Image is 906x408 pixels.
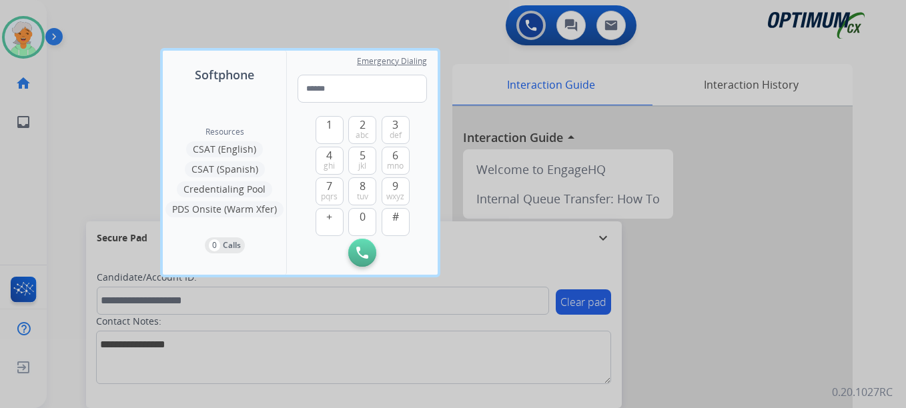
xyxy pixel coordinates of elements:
span: # [392,209,399,225]
span: + [326,209,332,225]
span: 7 [326,178,332,194]
button: Credentialing Pool [177,181,272,197]
button: 1 [316,116,344,144]
p: 0.20.1027RC [832,384,893,400]
button: 8tuv [348,177,376,205]
span: 0 [360,209,366,225]
button: + [316,208,344,236]
button: PDS Onsite (Warm Xfer) [165,201,284,217]
span: ghi [324,161,335,171]
button: 0 [348,208,376,236]
span: Softphone [195,65,254,84]
span: 4 [326,147,332,163]
span: mno [387,161,404,171]
button: CSAT (Spanish) [185,161,265,177]
span: 2 [360,117,366,133]
span: def [390,130,402,141]
img: call-button [356,247,368,259]
span: jkl [358,161,366,171]
span: abc [356,130,369,141]
button: 6mno [382,147,410,175]
span: 5 [360,147,366,163]
span: tuv [357,191,368,202]
button: 3def [382,116,410,144]
span: Emergency Dialing [357,56,427,67]
button: 0Calls [205,237,245,253]
button: CSAT (English) [186,141,263,157]
button: 5jkl [348,147,376,175]
span: Resources [205,127,244,137]
button: 4ghi [316,147,344,175]
span: 1 [326,117,332,133]
span: 6 [392,147,398,163]
span: wxyz [386,191,404,202]
p: Calls [223,239,241,251]
button: 2abc [348,116,376,144]
button: 9wxyz [382,177,410,205]
span: pqrs [321,191,338,202]
span: 3 [392,117,398,133]
p: 0 [209,239,220,251]
span: 8 [360,178,366,194]
button: # [382,208,410,236]
span: 9 [392,178,398,194]
button: 7pqrs [316,177,344,205]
